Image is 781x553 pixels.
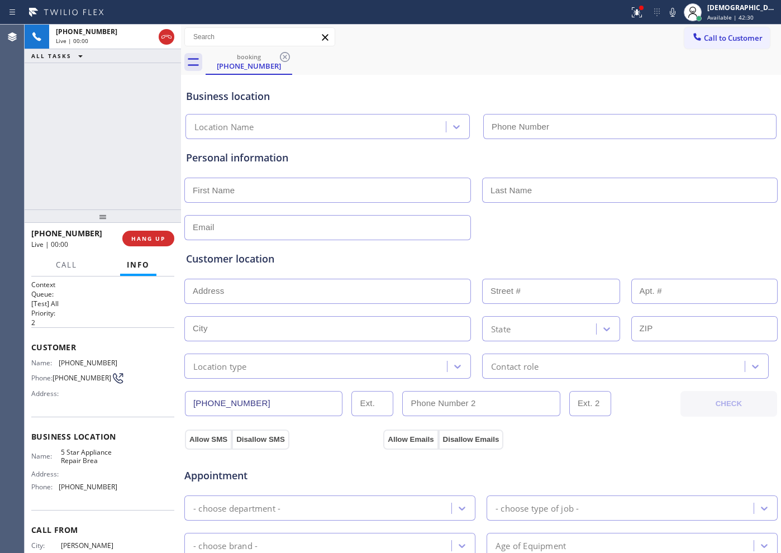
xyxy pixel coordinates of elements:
span: Call to Customer [704,33,763,43]
span: Appointment [184,468,380,483]
button: Disallow SMS [232,430,289,450]
button: Disallow Emails [439,430,504,450]
span: Live | 00:00 [31,240,68,249]
div: Business location [186,89,776,104]
button: Allow SMS [185,430,232,450]
div: - choose department - [193,502,280,514]
h2: Priority: [31,308,174,318]
h1: Context [31,280,174,289]
span: [PHONE_NUMBER] [59,483,117,491]
span: Address: [31,470,61,478]
span: HANG UP [131,235,165,242]
div: Personal information [186,150,776,165]
div: (714) 696-3547 [207,50,291,74]
span: Call [56,260,77,270]
input: Search [185,28,335,46]
button: ALL TASKS [25,49,94,63]
span: Info [127,260,150,270]
span: Address: [31,389,61,398]
div: - choose brand - [193,539,258,552]
div: Age of Equipment [496,539,566,552]
span: Available | 42:30 [707,13,754,21]
span: Name: [31,452,61,460]
span: [PHONE_NUMBER] [59,359,117,367]
span: Live | 00:00 [56,37,88,45]
div: State [491,322,511,335]
input: Phone Number [483,114,777,139]
div: Location type [193,360,247,373]
h2: Queue: [31,289,174,299]
div: [PHONE_NUMBER] [207,61,291,71]
span: Call From [31,525,174,535]
p: [Test] All [31,299,174,308]
input: Phone Number [185,391,342,416]
button: Info [120,254,156,276]
input: Email [184,215,471,240]
input: Ext. [351,391,393,416]
button: Allow Emails [383,430,438,450]
span: [PERSON_NAME] [61,541,117,550]
button: Mute [665,4,680,20]
input: Last Name [482,178,778,203]
input: ZIP [631,316,778,341]
span: City: [31,541,61,550]
span: Phone: [31,374,53,382]
span: [PHONE_NUMBER] [31,228,102,239]
button: HANG UP [122,231,174,246]
div: Customer location [186,251,776,266]
div: Contact role [491,360,539,373]
input: Ext. 2 [569,391,611,416]
input: Apt. # [631,279,778,304]
input: Street # [482,279,620,304]
button: Call to Customer [684,27,770,49]
button: CHECK [680,391,777,417]
div: [DEMOGRAPHIC_DATA][PERSON_NAME] [707,3,778,12]
span: Customer [31,342,174,352]
span: Phone: [31,483,59,491]
div: booking [207,53,291,61]
input: Address [184,279,471,304]
span: [PHONE_NUMBER] [56,27,117,36]
button: Hang up [159,29,174,45]
span: Business location [31,431,174,442]
div: Location Name [194,121,254,134]
span: ALL TASKS [31,52,72,60]
span: Name: [31,359,59,367]
input: First Name [184,178,471,203]
input: Phone Number 2 [402,391,560,416]
span: 5 Star Appliance Repair Brea [61,448,117,465]
input: City [184,316,471,341]
button: Call [49,254,84,276]
span: [PHONE_NUMBER] [53,374,111,382]
p: 2 [31,318,174,327]
div: - choose type of job - [496,502,579,514]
